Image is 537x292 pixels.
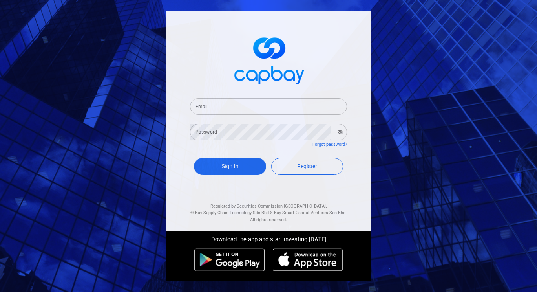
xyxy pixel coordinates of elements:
[161,231,376,244] div: Download the app and start investing [DATE]
[312,142,347,147] a: Forgot password?
[190,210,269,215] span: © Bay Supply Chain Technology Sdn Bhd
[271,158,343,175] a: Register
[297,163,317,169] span: Register
[194,158,266,175] button: Sign In
[194,248,265,271] img: android
[274,210,347,215] span: Bay Smart Capital Ventures Sdn Bhd.
[229,30,308,89] img: logo
[273,248,343,271] img: ios
[190,195,347,224] div: Regulated by Securities Commission [GEOGRAPHIC_DATA]. & All rights reserved.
